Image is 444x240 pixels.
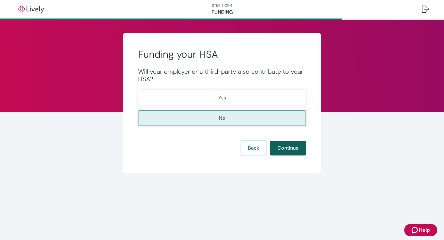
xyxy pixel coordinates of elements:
svg: Zendesk support icon [412,226,419,234]
button: Back [240,141,266,155]
button: Zendesk support iconHelp [404,224,437,236]
span: Help [419,226,430,234]
button: No [138,110,306,126]
button: Yes [138,90,306,106]
p: No [219,114,225,122]
div: Will your employer or a third-party also contribute to your HSA? [138,68,306,83]
p: Yes [218,94,226,101]
button: Continue [270,141,306,155]
h2: Funding your HSA [138,48,306,60]
button: Log out [417,2,434,17]
img: Lively [14,6,48,13]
